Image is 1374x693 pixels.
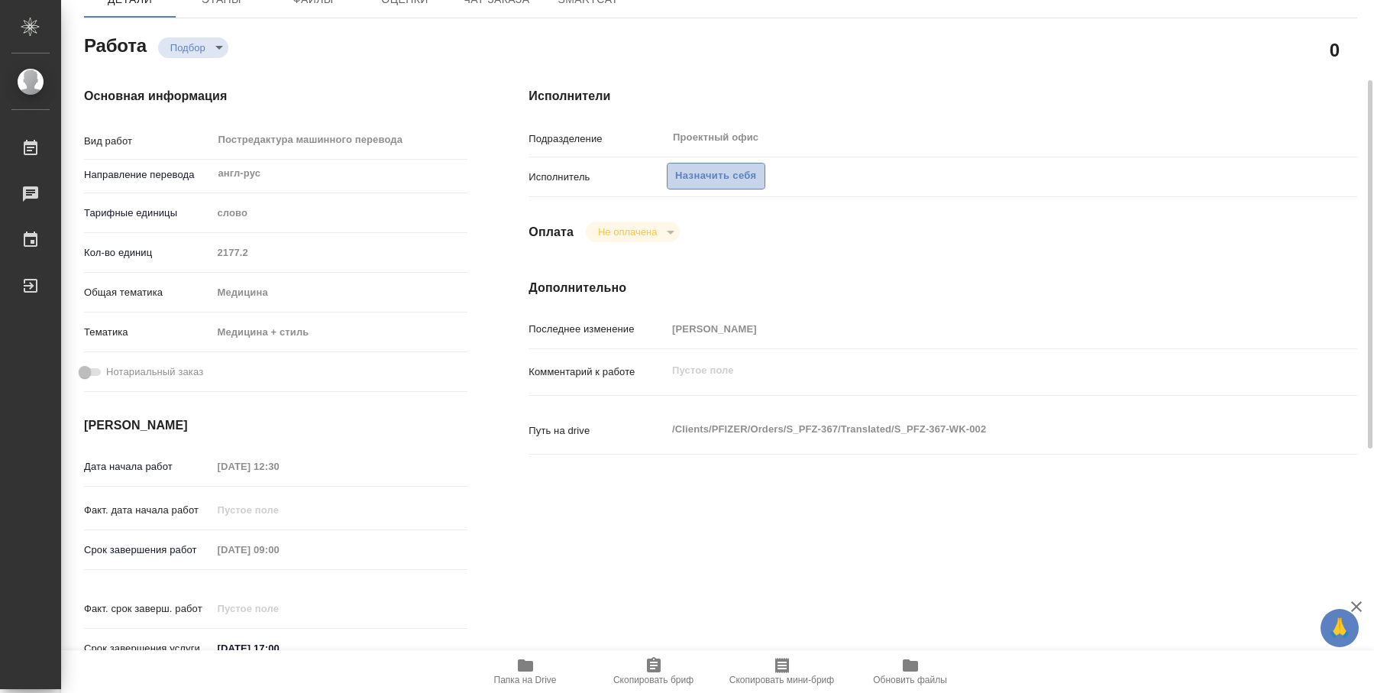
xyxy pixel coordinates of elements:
textarea: /Clients/PFIZER/Orders/S_PFZ-367/Translated/S_PFZ-367-WK-002 [667,416,1288,442]
button: Назначить себя [667,163,765,189]
p: Тематика [84,325,212,340]
h2: 0 [1330,37,1340,63]
p: Кол-во единиц [84,245,212,261]
div: Подбор [158,37,228,58]
p: Подразделение [529,131,667,147]
input: Пустое поле [667,318,1288,340]
p: Тарифные единицы [84,206,212,221]
p: Комментарий к работе [529,364,667,380]
p: Исполнитель [529,170,667,185]
div: Медицина + стиль [212,319,467,345]
input: ✎ Введи что-нибудь [212,637,345,659]
p: Вид работ [84,134,212,149]
div: Подбор [586,222,680,242]
span: Скопировать мини-бриф [729,675,834,685]
p: Факт. срок заверш. работ [84,601,212,617]
span: Папка на Drive [494,675,557,685]
button: Обновить файлы [846,650,975,693]
button: Скопировать бриф [590,650,718,693]
input: Пустое поле [212,597,345,620]
h4: Дополнительно [529,279,1357,297]
span: Обновить файлы [873,675,947,685]
p: Дата начала работ [84,459,212,474]
span: 🙏 [1327,612,1353,644]
p: Факт. дата начала работ [84,503,212,518]
button: Не оплачена [593,225,661,238]
span: Назначить себя [675,167,756,185]
p: Последнее изменение [529,322,667,337]
h4: Основная информация [84,87,467,105]
button: 🙏 [1321,609,1359,647]
p: Направление перевода [84,167,212,183]
p: Срок завершения работ [84,542,212,558]
input: Пустое поле [212,499,345,521]
button: Папка на Drive [461,650,590,693]
span: Нотариальный заказ [106,364,203,380]
input: Пустое поле [212,241,467,264]
h4: Оплата [529,223,574,241]
button: Подбор [166,41,210,54]
p: Срок завершения услуги [84,641,212,656]
p: Путь на drive [529,423,667,439]
button: Скопировать мини-бриф [718,650,846,693]
input: Пустое поле [212,539,345,561]
h2: Работа [84,31,147,58]
span: Скопировать бриф [613,675,693,685]
div: Медицина [212,280,467,306]
p: Общая тематика [84,285,212,300]
input: Пустое поле [212,455,345,478]
h4: Исполнители [529,87,1357,105]
div: слово [212,200,467,226]
h4: [PERSON_NAME] [84,416,467,435]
